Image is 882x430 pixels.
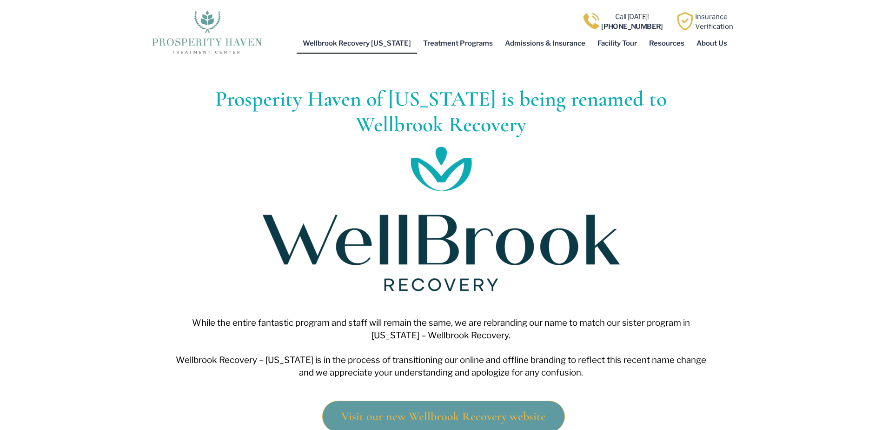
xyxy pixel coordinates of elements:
h1: Prosperity Haven of [US_STATE] is being renamed to Wellbrook Recovery [174,86,709,137]
span: Visit our new Wellbrook Recovery website [341,410,546,423]
a: InsuranceVerification [695,13,733,30]
a: Call [DATE]![PHONE_NUMBER] [601,13,663,30]
img: Learn how Prosperity Haven, a verified substance abuse center can help you overcome your addiction [676,12,694,30]
img: Call one of Prosperity Haven's dedicated counselors today so we can help you overcome addiction [582,12,600,30]
img: Logo for WellBrook Recovery in Ohio featuring teal and dark blue text with a stylized leaf symbol... [263,147,620,291]
b: [PHONE_NUMBER] [601,22,663,31]
a: Resources [643,33,690,54]
a: Facility Tour [591,33,643,54]
a: About Us [690,33,733,54]
span: While the entire fantastic program and staff will remain the same, we are rebranding our name to ... [192,317,690,341]
a: Admissions & Insurance [499,33,591,54]
a: Treatment Programs [417,33,499,54]
span: Wellbrook Recovery – [US_STATE] is in the process of transitioning our online and offline brandin... [176,355,706,378]
a: Wellbrook Recovery [US_STATE] [297,33,417,54]
img: The logo for Prosperity Haven Addiction Recovery Center. [149,8,265,54]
